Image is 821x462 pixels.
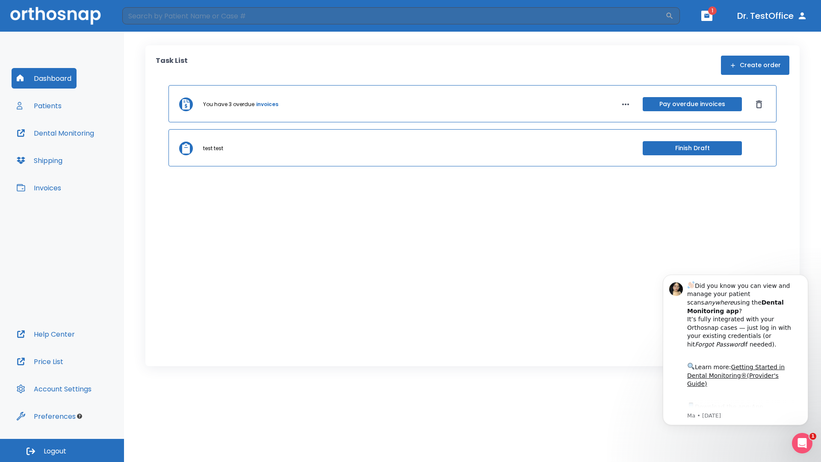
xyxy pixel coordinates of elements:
[643,141,742,155] button: Finish Draft
[12,150,68,171] button: Shipping
[203,101,254,108] p: You have 3 overdue
[76,412,83,420] div: Tooltip anchor
[12,68,77,89] button: Dashboard
[37,150,145,158] p: Message from Ma, sent 3w ago
[721,56,789,75] button: Create order
[12,178,66,198] button: Invoices
[643,97,742,111] button: Pay overdue invoices
[156,56,188,75] p: Task List
[203,145,223,152] p: test test
[12,379,97,399] button: Account Settings
[12,123,99,143] button: Dental Monitoring
[12,95,67,116] button: Patients
[37,142,113,157] a: App Store
[44,447,66,456] span: Logout
[37,139,145,183] div: Download the app: | ​ Let us know if you need help getting started!
[734,8,811,24] button: Dr. TestOffice
[12,406,81,426] button: Preferences
[122,7,665,24] input: Search by Patient Name or Case #
[145,18,152,25] button: Dismiss notification
[792,433,812,453] iframe: Intercom live chat
[752,98,766,111] button: Dismiss
[12,351,68,372] button: Price List
[650,262,821,439] iframe: Intercom notifications message
[708,6,717,15] span: 1
[809,433,816,440] span: 1
[256,101,278,108] a: invoices
[12,324,80,344] button: Help Center
[10,7,101,24] img: Orthosnap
